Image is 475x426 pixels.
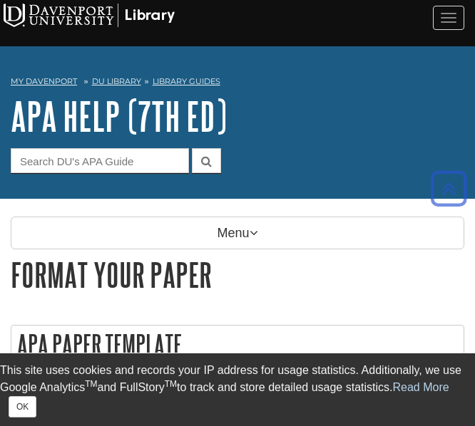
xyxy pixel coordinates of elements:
[85,379,97,389] sup: TM
[9,396,36,417] button: Close
[11,256,464,293] h1: Format Your Paper
[92,76,141,86] a: DU Library
[11,94,227,138] a: APA Help (7th Ed)
[4,4,175,27] img: Davenport University Logo
[11,217,464,249] p: Menu
[11,326,464,363] h2: APA Paper Template
[153,76,220,86] a: Library Guides
[426,179,471,198] a: Back to Top
[393,381,449,393] a: Read More
[11,148,189,173] input: Search DU's APA Guide
[165,379,177,389] sup: TM
[11,76,77,88] a: My Davenport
